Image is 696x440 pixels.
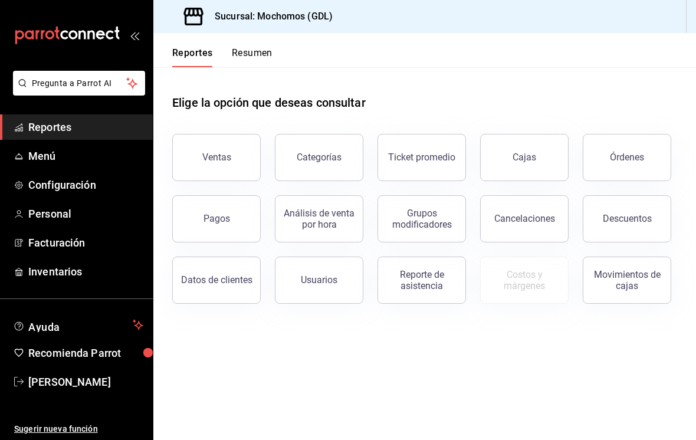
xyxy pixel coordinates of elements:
div: Categorías [297,152,342,163]
span: Menú [28,148,143,164]
div: Reporte de asistencia [385,269,458,291]
div: Usuarios [301,274,337,285]
h1: Elige la opción que deseas consultar [172,94,366,111]
button: Reporte de asistencia [377,257,466,304]
button: Movimientos de cajas [583,257,671,304]
div: Descuentos [603,213,652,224]
a: Pregunta a Parrot AI [8,86,145,98]
span: Configuración [28,177,143,193]
button: Análisis de venta por hora [275,195,363,242]
button: Cancelaciones [480,195,569,242]
button: Categorías [275,134,363,181]
div: Ventas [202,152,231,163]
div: Pagos [203,213,230,224]
div: Grupos modificadores [385,208,458,230]
h3: Sucursal: Mochomos (GDL) [205,9,333,24]
span: [PERSON_NAME] [28,374,143,390]
button: Contrata inventarios para ver este reporte [480,257,569,304]
button: Pregunta a Parrot AI [13,71,145,96]
button: open_drawer_menu [130,31,139,40]
div: navigation tabs [172,47,273,67]
button: Descuentos [583,195,671,242]
div: Datos de clientes [181,274,252,285]
div: Cajas [513,152,536,163]
button: Usuarios [275,257,363,304]
button: Ventas [172,134,261,181]
button: Pagos [172,195,261,242]
span: Ayuda [28,318,128,332]
span: Pregunta a Parrot AI [32,77,127,90]
button: Ticket promedio [377,134,466,181]
button: Cajas [480,134,569,181]
span: Inventarios [28,264,143,280]
button: Grupos modificadores [377,195,466,242]
div: Ticket promedio [388,152,455,163]
span: Recomienda Parrot [28,345,143,361]
button: Resumen [232,47,273,67]
div: Análisis de venta por hora [283,208,356,230]
span: Reportes [28,119,143,135]
div: Órdenes [610,152,644,163]
div: Cancelaciones [494,213,555,224]
button: Reportes [172,47,213,67]
div: Movimientos de cajas [590,269,664,291]
span: Personal [28,206,143,222]
button: Datos de clientes [172,257,261,304]
span: Sugerir nueva función [14,423,143,435]
button: Órdenes [583,134,671,181]
div: Costos y márgenes [488,269,561,291]
span: Facturación [28,235,143,251]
